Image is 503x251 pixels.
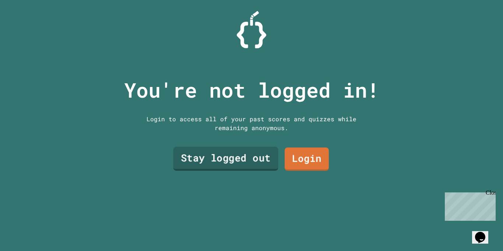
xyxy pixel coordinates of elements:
[124,75,379,105] p: You're not logged in!
[237,11,266,48] img: Logo.svg
[472,222,496,244] iframe: chat widget
[173,147,278,171] a: Stay logged out
[442,189,496,221] iframe: chat widget
[3,3,51,47] div: Chat with us now!Close
[285,147,329,171] a: Login
[141,115,362,132] div: Login to access all of your past scores and quizzes while remaining anonymous.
